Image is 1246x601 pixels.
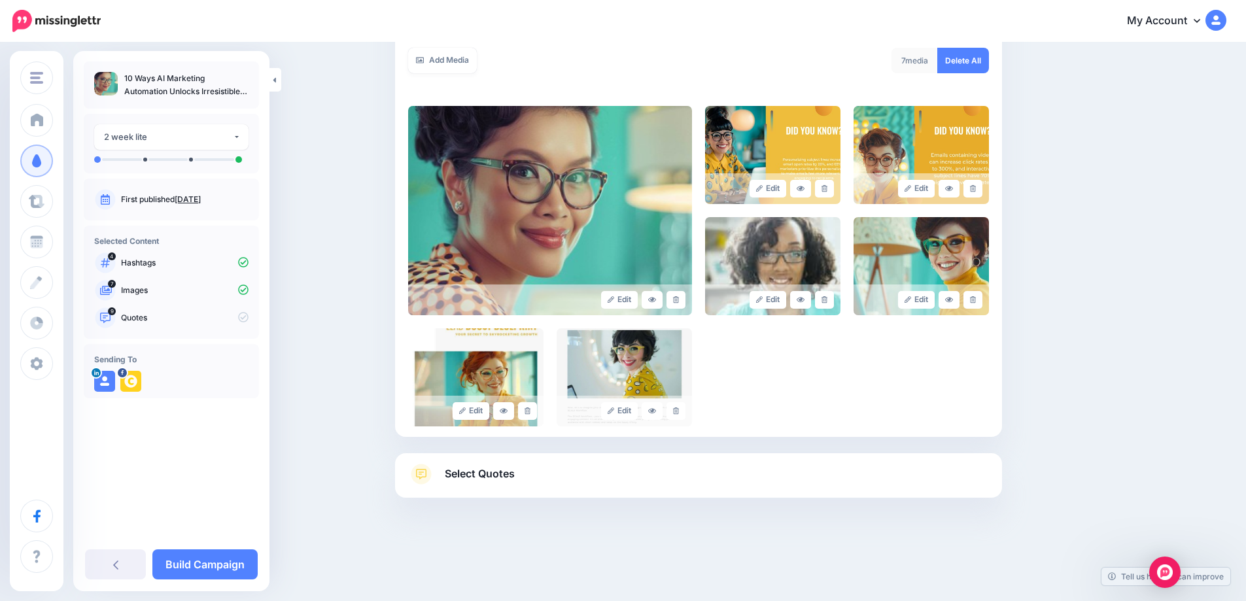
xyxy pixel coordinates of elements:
[750,291,787,309] a: Edit
[108,280,116,288] span: 7
[898,180,935,197] a: Edit
[121,257,249,269] p: Hashtags
[1114,5,1226,37] a: My Account
[1101,568,1230,585] a: Tell us how we can improve
[937,48,989,73] a: Delete All
[601,402,638,420] a: Edit
[750,180,787,197] a: Edit
[854,217,989,315] img: 532420e42f10eb33eccdca740f8f05be_large.jpg
[104,129,233,145] div: 2 week lite
[408,464,989,498] a: Select Quotes
[94,72,118,95] img: 151fc9690e84795415695fdfc164b9bb_thumb.jpg
[175,194,201,204] a: [DATE]
[30,72,43,84] img: menu.png
[453,402,490,420] a: Edit
[705,106,840,204] img: c11c552850c353d24ae7837727645d47_large.jpg
[121,284,249,296] p: Images
[408,328,544,426] img: de4e2670c3971a2935fa6167ca9f69e3_large.jpg
[108,252,116,260] span: 4
[408,48,477,73] a: Add Media
[1149,557,1181,588] div: Open Intercom Messenger
[854,106,989,204] img: 8ddd2107176bf3f3001ffd0bedbacdcc_large.jpg
[891,48,938,73] div: media
[557,328,692,426] img: d67affd3c11bb191f950299abcbbe212_large.jpg
[94,236,249,246] h4: Selected Content
[408,106,692,315] img: 151fc9690e84795415695fdfc164b9bb_large.jpg
[901,56,905,65] span: 7
[120,371,141,392] img: 196676706_108571301444091_499029507392834038_n-bsa103351.png
[94,124,249,150] button: 2 week lite
[94,371,115,392] img: user_default_image.png
[12,10,101,32] img: Missinglettr
[94,354,249,364] h4: Sending To
[601,291,638,309] a: Edit
[121,194,249,205] p: First published
[445,465,515,483] span: Select Quotes
[121,312,249,324] p: Quotes
[705,217,840,315] img: 3956dbc7aad375e996abd4e641008412_large.jpg
[108,307,116,315] span: 9
[898,291,935,309] a: Edit
[124,72,249,98] p: 10 Ways AI Marketing Automation Unlocks Irresistible Email Campaigns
